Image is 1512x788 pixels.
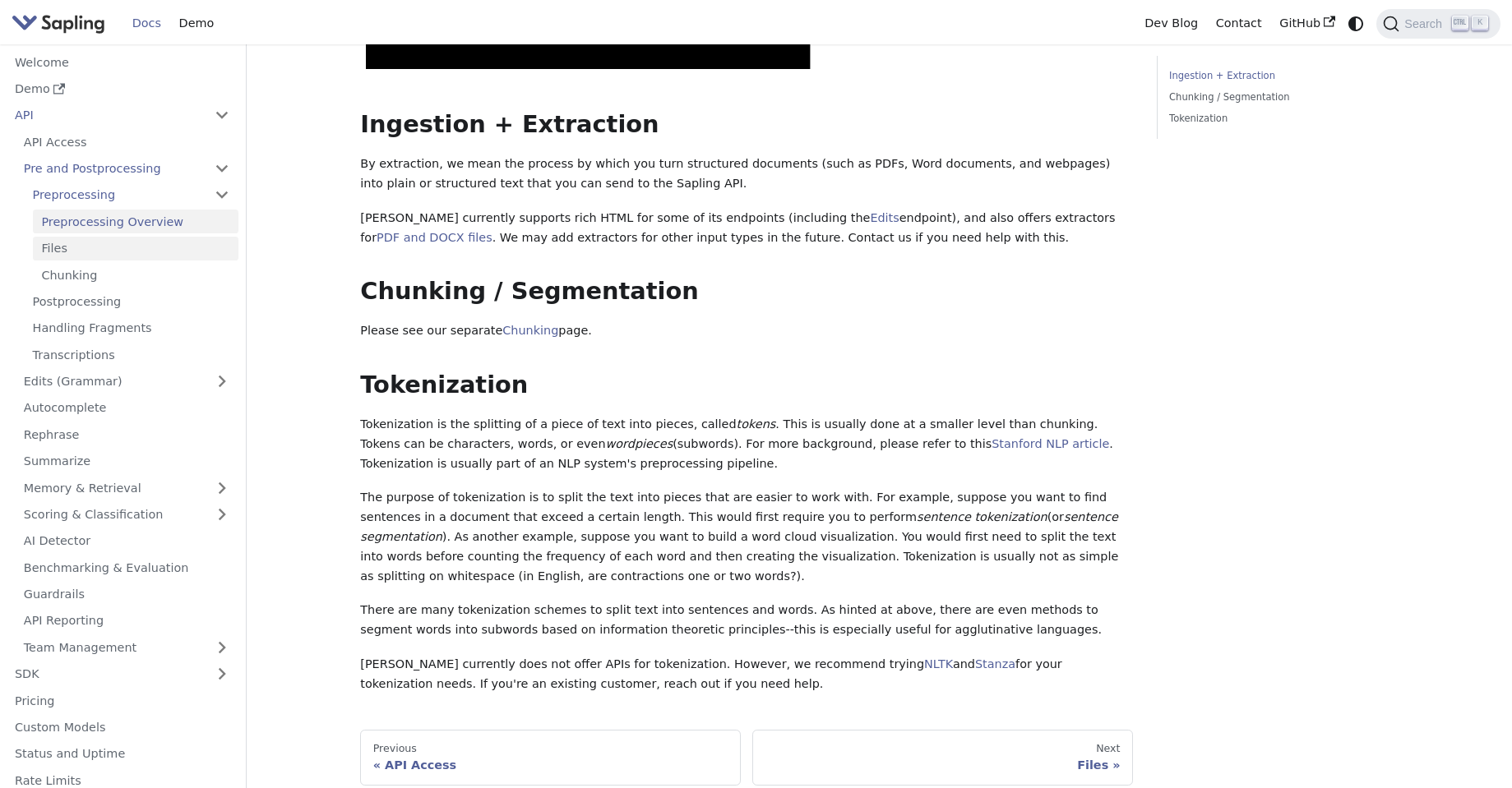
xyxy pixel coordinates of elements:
[6,742,238,766] a: Status and Uptime
[15,157,238,181] a: Pre and Postprocessing
[1399,17,1452,30] span: Search
[24,183,238,207] a: Preprocessing
[1169,90,1392,105] a: Chunking / Segmentation
[12,12,111,35] a: Sapling.ai
[360,510,1118,543] em: sentence segmentation
[373,758,728,772] div: API Access
[360,415,1133,473] p: Tokenization is the splitting of a piece of text into pieces, called . This is usually done at a ...
[15,609,238,633] a: API Reporting
[6,77,238,101] a: Demo
[15,476,238,500] a: Memory & Retrieval
[33,237,238,260] a: Files
[360,488,1133,586] p: The purpose of tokenization is to split the text into pieces that are easier to work with. For ex...
[1270,11,1343,36] a: GitHub
[1207,11,1271,36] a: Contact
[6,689,238,712] a: Pricing
[975,657,1015,670] a: Stanza
[6,104,206,127] a: API
[6,50,238,74] a: Welcome
[1344,12,1368,35] button: Switch between dark and light mode (currently system mode)
[15,635,238,659] a: Team Management
[1376,9,1500,39] button: Search (Ctrl+K)
[15,130,238,154] a: API Access
[765,742,1121,755] div: Next
[33,263,238,287] a: Chunking
[15,396,238,420] a: Autocomplete
[360,371,1133,400] h2: Tokenization
[360,601,1133,640] p: There are many tokenization schemes to split text into sentences and words. As hinted at above, t...
[1169,68,1392,84] a: Ingestion + Extraction
[924,657,953,670] a: NLTK
[12,12,105,35] img: Sapling.ai
[373,742,728,755] div: Previous
[360,154,1133,194] p: By extraction, we mean the process by which you turn structured documents (such as PDFs, Word doc...
[15,529,238,553] a: AI Detector
[1135,11,1206,36] a: Dev Blog
[15,449,238,473] a: Summarize
[752,730,1133,786] a: NextFiles
[15,583,238,606] a: Guardrails
[24,343,238,366] a: Transcriptions
[1169,111,1392,127] a: Tokenization
[24,290,238,314] a: Postprocessing
[123,11,170,36] a: Docs
[24,316,238,340] a: Handling Fragments
[1472,16,1488,30] kbd: K
[33,210,238,233] a: Preprocessing Overview
[360,209,1133,248] p: [PERSON_NAME] currently supports rich HTML for some of its endpoints (including the endpoint), an...
[377,231,492,244] a: PDF and DOCX files
[360,655,1133,694] p: [PERSON_NAME] currently does not offer APIs for tokenization. However, we recommend trying and fo...
[15,370,238,394] a: Edits (Grammar)
[170,11,223,36] a: Demo
[15,422,238,446] a: Rephrase
[765,758,1121,772] div: Files
[360,730,1133,786] nav: Docs pages
[992,437,1109,450] a: Stanford NLP article
[606,437,673,450] em: wordpieces
[206,662,238,686] button: Expand sidebar category 'SDK'
[15,503,238,527] a: Scoring & Classification
[206,104,238,127] button: Collapse sidebar category 'API'
[6,716,238,740] a: Custom Models
[360,730,741,786] a: PreviousAPI Access
[502,324,558,337] a: Chunking
[6,662,206,686] a: SDK
[15,555,238,579] a: Benchmarking & Evaluation
[360,277,1133,306] h2: Chunking / Segmentation
[917,510,1047,523] em: sentence tokenization
[870,211,899,224] a: Edits
[737,417,776,431] em: tokens
[360,321,1133,341] p: Please see our separate page.
[360,110,1133,140] h2: Ingestion + Extraction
